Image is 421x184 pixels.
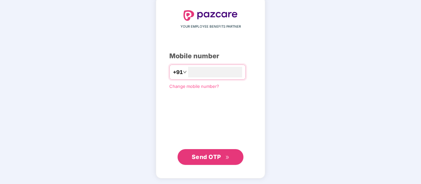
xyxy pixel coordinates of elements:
[169,84,219,89] a: Change mobile number?
[192,153,221,160] span: Send OTP
[173,68,183,76] span: +91
[183,70,187,74] span: down
[178,149,243,165] button: Send OTPdouble-right
[169,51,252,61] div: Mobile number
[183,10,238,21] img: logo
[225,155,230,160] span: double-right
[181,24,241,29] span: YOUR EMPLOYEE BENEFITS PARTNER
